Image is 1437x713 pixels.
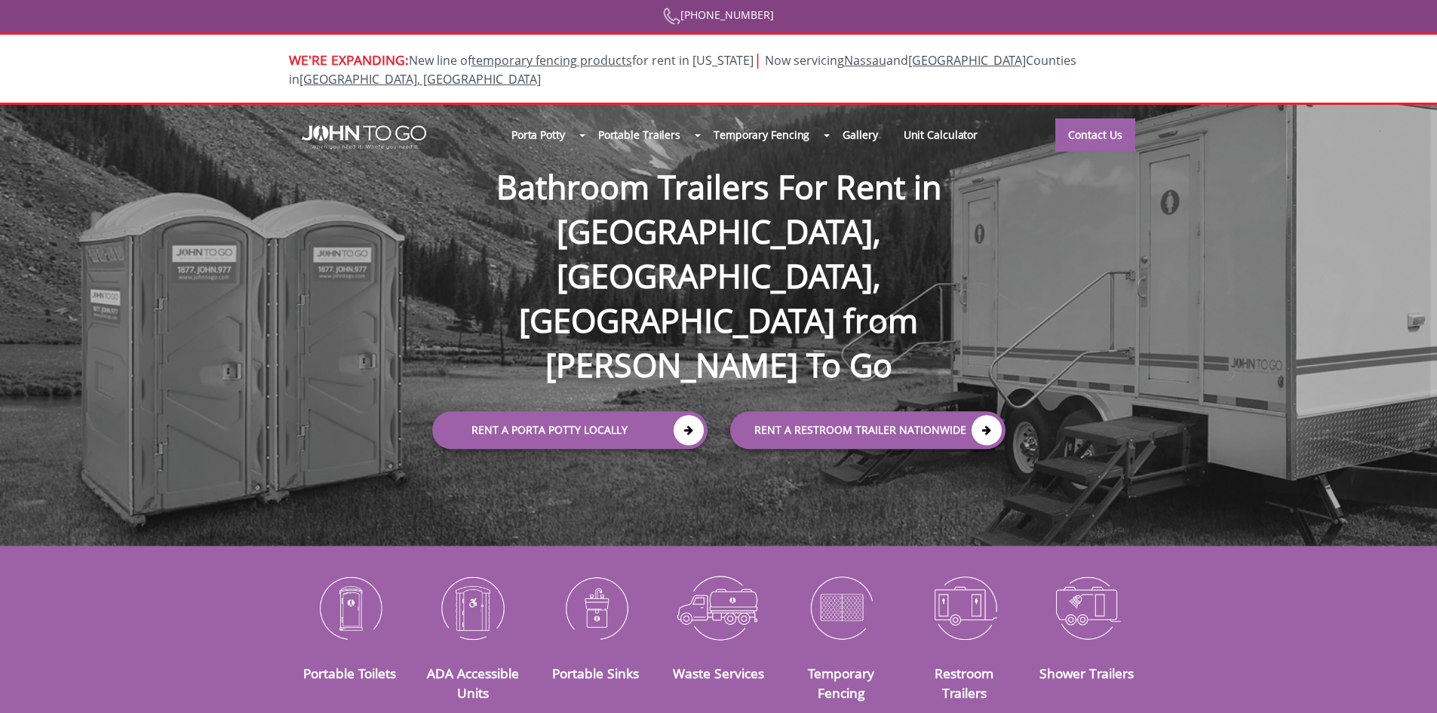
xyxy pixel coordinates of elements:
img: JOHN to go [302,125,426,149]
span: New line of for rent in [US_STATE] [289,52,1076,88]
a: Porta Potty [499,118,578,151]
a: temporary fencing products [471,52,632,69]
img: Temporary-Fencing-cion_N.png [791,568,892,647]
h1: Bathroom Trailers For Rent in [GEOGRAPHIC_DATA], [GEOGRAPHIC_DATA], [GEOGRAPHIC_DATA] from [PERSO... [417,116,1021,388]
span: Now servicing and Counties in [289,52,1076,88]
a: Temporary Fencing [808,664,874,702]
a: ADA Accessible Units [427,664,519,702]
a: Restroom Trailers [935,664,993,702]
img: Restroom-Trailers-icon_N.png [914,568,1015,647]
a: Temporary Fencing [701,118,822,151]
a: Contact Us [1055,118,1135,152]
a: Rent a Porta Potty Locally [432,412,708,450]
a: Portable Toilets [303,664,396,682]
a: Portable Trailers [585,118,693,151]
img: Portable-Toilets-icon_N.png [300,568,401,647]
a: Portable Sinks [552,664,639,682]
button: Live Chat [1377,653,1437,713]
a: [PHONE_NUMBER] [663,8,774,22]
a: [GEOGRAPHIC_DATA] [908,52,1026,69]
a: rent a RESTROOM TRAILER Nationwide [730,412,1006,450]
span: WE'RE EXPANDING: [289,51,409,69]
img: Portable-Sinks-icon_N.png [545,568,646,647]
a: Nassau [844,52,886,69]
img: ADA-Accessible-Units-icon_N.png [422,568,523,647]
span: | [754,49,762,69]
img: Waste-Services-icon_N.png [668,568,769,647]
a: [GEOGRAPHIC_DATA], [GEOGRAPHIC_DATA] [299,71,541,88]
img: Shower-Trailers-icon_N.png [1037,568,1138,647]
a: Unit Calculator [891,118,991,151]
a: Waste Services [673,664,764,682]
a: Gallery [830,118,890,151]
a: Shower Trailers [1039,664,1134,682]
